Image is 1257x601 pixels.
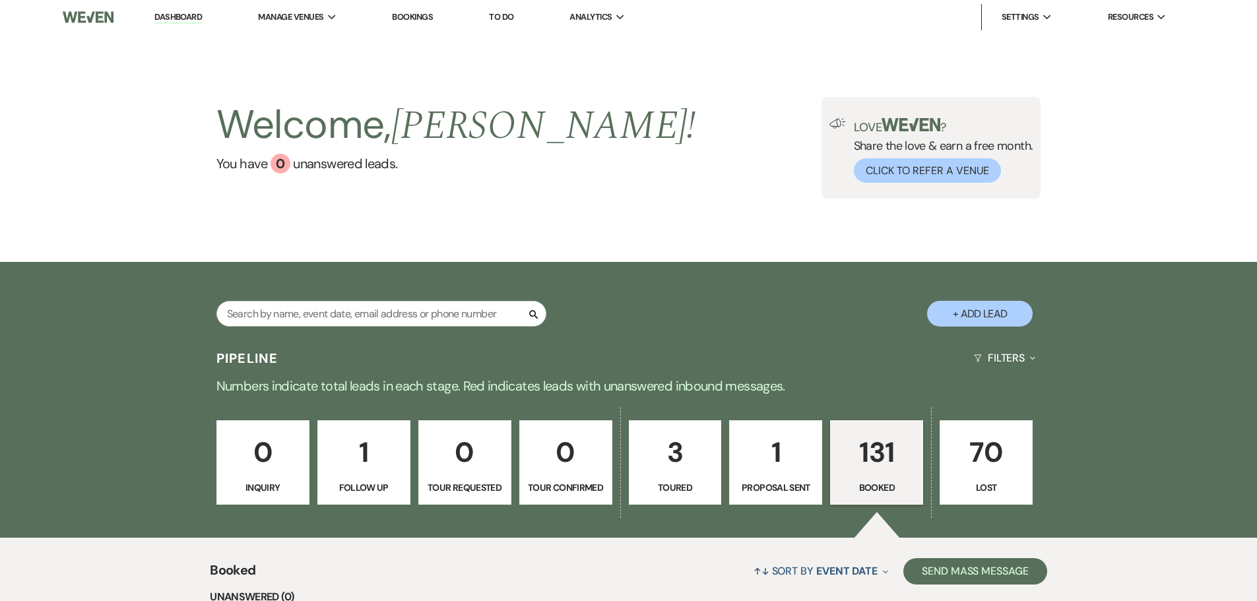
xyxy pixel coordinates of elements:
[637,430,713,474] p: 3
[816,564,878,578] span: Event Date
[629,420,722,505] a: 3Toured
[427,480,503,495] p: Tour Requested
[839,430,915,474] p: 131
[940,420,1033,505] a: 70Lost
[326,430,402,474] p: 1
[489,11,513,22] a: To Do
[839,480,915,495] p: Booked
[854,118,1033,133] p: Love ?
[225,480,301,495] p: Inquiry
[738,480,814,495] p: Proposal Sent
[1002,11,1039,24] span: Settings
[569,11,612,24] span: Analytics
[738,430,814,474] p: 1
[317,420,410,505] a: 1Follow Up
[528,480,604,495] p: Tour Confirmed
[216,301,546,327] input: Search by name, event date, email address or phone number
[528,430,604,474] p: 0
[225,430,301,474] p: 0
[216,420,309,505] a: 0Inquiry
[637,480,713,495] p: Toured
[418,420,511,505] a: 0Tour Requested
[754,564,769,578] span: ↑↓
[903,558,1047,585] button: Send Mass Message
[216,349,278,367] h3: Pipeline
[1108,11,1153,24] span: Resources
[948,480,1024,495] p: Lost
[210,560,255,588] span: Booked
[948,430,1024,474] p: 70
[829,118,846,129] img: loud-speaker-illustration.svg
[927,301,1033,327] button: + Add Lead
[427,430,503,474] p: 0
[830,420,923,505] a: 131Booked
[519,420,612,505] a: 0Tour Confirmed
[154,375,1104,396] p: Numbers indicate total leads in each stage. Red indicates leads with unanswered inbound messages.
[846,118,1033,183] div: Share the love & earn a free month.
[882,118,940,131] img: weven-logo-green.svg
[216,154,696,174] a: You have 0 unanswered leads.
[258,11,323,24] span: Manage Venues
[729,420,822,505] a: 1Proposal Sent
[391,96,696,156] span: [PERSON_NAME] !
[748,554,893,588] button: Sort By Event Date
[854,158,1001,183] button: Click to Refer a Venue
[271,154,290,174] div: 0
[63,3,113,31] img: Weven Logo
[154,11,202,24] a: Dashboard
[969,340,1041,375] button: Filters
[326,480,402,495] p: Follow Up
[216,97,696,154] h2: Welcome,
[392,11,433,22] a: Bookings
